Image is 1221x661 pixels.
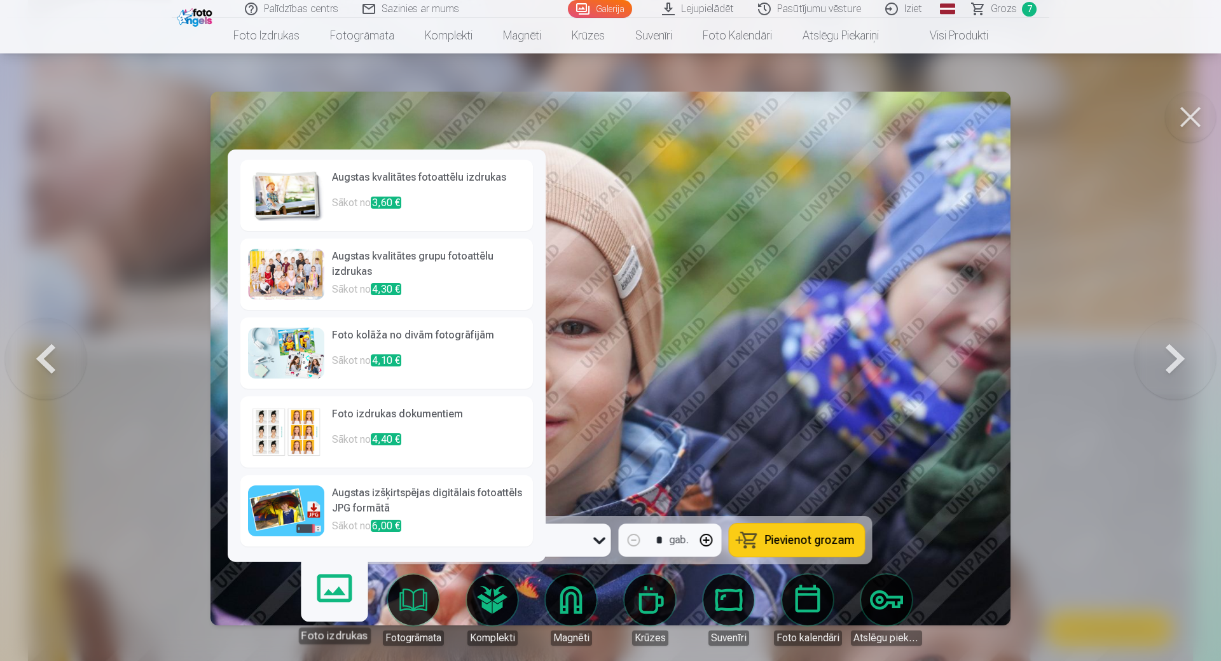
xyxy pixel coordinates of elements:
a: Suvenīri [693,574,764,646]
a: Foto kalendāri [687,18,787,53]
p: Sākot no [332,518,525,536]
div: Foto izdrukas [298,627,370,644]
a: Foto izdrukas dokumentiemSākot no4,40 € [240,396,533,468]
a: Krūzes [556,18,620,53]
span: 4,10 € [371,354,401,366]
div: Atslēgu piekariņi [851,630,922,646]
div: Suvenīri [708,630,749,646]
a: Foto kolāža no divām fotogrāfijāmSākot no4,10 € [240,317,533,389]
div: Foto kalendāri [774,630,842,646]
span: 6,00 € [371,520,401,532]
h6: Foto izdrukas dokumentiem [332,407,525,432]
span: Grozs [991,1,1017,17]
span: Pievienot grozam [765,534,855,546]
a: Foto kalendāri [772,574,843,646]
a: Fotogrāmata [315,18,410,53]
a: Atslēgu piekariņi [851,574,922,646]
span: 7 [1022,2,1037,17]
img: /fa1 [177,5,216,27]
a: Foto izdrukas [218,18,315,53]
a: Fotogrāmata [378,574,449,646]
span: 4,40 € [371,433,401,445]
button: Pievienot grozam [729,524,865,557]
a: Krūzes [614,574,686,646]
p: Sākot no [332,195,525,221]
a: Augstas kvalitātes fotoattēlu izdrukasSākot no3,60 € [240,160,533,231]
h6: Foto kolāža no divām fotogrāfijām [332,328,525,353]
span: 3,60 € [371,197,401,209]
a: Komplekti [457,574,528,646]
p: Sākot no [332,282,525,300]
span: 4,30 € [371,283,401,295]
h6: Augstas izšķirtspējas digitālais fotoattēls JPG formātā [332,485,525,518]
a: Augstas kvalitātes grupu fotoattēlu izdrukasSākot no4,30 € [240,239,533,310]
h6: Augstas kvalitātes fotoattēlu izdrukas [332,170,525,195]
div: gab. [670,532,689,548]
a: Magnēti [535,574,607,646]
div: Krūzes [632,630,668,646]
a: Atslēgu piekariņi [787,18,894,53]
div: Magnēti [551,630,592,646]
a: Augstas izšķirtspējas digitālais fotoattēls JPG formātāSākot no6,00 € [240,475,533,546]
a: Magnēti [488,18,556,53]
a: Suvenīri [620,18,687,53]
div: Komplekti [467,630,518,646]
p: Sākot no [332,353,525,379]
a: Foto izdrukas [295,566,373,644]
a: Komplekti [410,18,488,53]
h6: Augstas kvalitātes grupu fotoattēlu izdrukas [332,249,525,282]
a: Visi produkti [894,18,1004,53]
div: Fotogrāmata [383,630,444,646]
p: Sākot no [332,432,525,457]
